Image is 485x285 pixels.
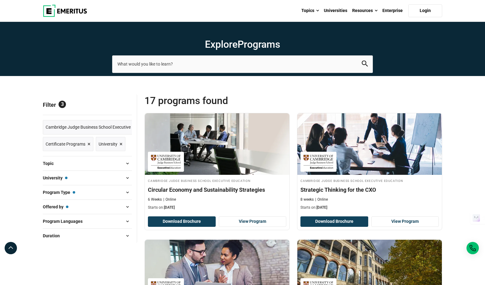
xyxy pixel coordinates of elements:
button: Program Type [43,188,132,197]
a: Login [408,4,442,17]
p: 6 Weeks [148,197,162,202]
p: Filter [43,94,132,115]
button: search [362,61,368,68]
h4: Strategic Thinking for the CXO [300,186,439,194]
span: Programs [238,38,280,50]
span: Program Type [43,189,75,196]
button: Program Languages [43,217,132,226]
span: [DATE] [164,205,175,210]
a: Cambridge Judge Business School Executive Education × [43,120,159,134]
button: Offered by [43,202,132,211]
p: Starts on: [148,205,286,210]
span: Certificate Programs [46,141,85,147]
button: Duration [43,231,132,240]
img: Circular Economy and Sustainability Strategies | Online Sustainability Course [145,113,289,175]
a: Reset all [113,102,132,110]
input: search-page [112,55,373,73]
span: University [43,175,67,181]
button: Download Brochure [148,216,216,227]
p: Online [315,197,328,202]
button: Topic [43,159,132,168]
span: University [99,141,117,147]
h4: Circular Economy and Sustainability Strategies [148,186,286,194]
h4: Cambridge Judge Business School Executive Education [300,178,439,183]
a: View Program [371,216,439,227]
span: Topic [43,160,59,167]
span: Cambridge Judge Business School Executive Education [46,124,151,130]
a: search [362,62,368,68]
p: 8 weeks [300,197,314,202]
a: Strategy and Innovation Course by Cambridge Judge Business School Executive Education - October 3... [297,113,442,214]
a: Certificate Programs × [43,137,93,151]
span: 17 Programs found [145,94,293,107]
h4: Cambridge Judge Business School Executive Education [148,178,286,183]
span: 3 [59,101,66,108]
span: × [88,140,91,149]
span: Program Languages [43,218,88,225]
a: Sustainability Course by Cambridge Judge Business School Executive Education - October 30, 2025 C... [145,113,289,214]
img: Cambridge Judge Business School Executive Education [304,155,333,169]
span: × [120,140,123,149]
h1: Explore [112,38,373,50]
button: University [43,173,132,183]
span: Duration [43,232,65,239]
img: Strategic Thinking for the CXO | Online Strategy and Innovation Course [297,113,442,175]
span: [DATE] [316,205,327,210]
button: Download Brochure [300,216,368,227]
a: University × [96,137,125,151]
img: Cambridge Judge Business School Executive Education [151,155,181,169]
span: Offered by [43,203,68,210]
a: View Program [219,216,287,227]
p: Online [163,197,176,202]
p: Starts on: [300,205,439,210]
